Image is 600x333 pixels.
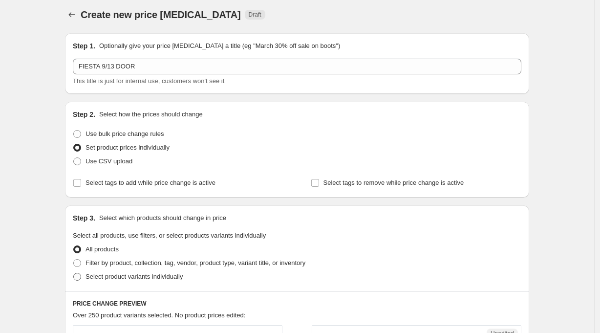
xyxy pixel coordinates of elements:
button: Price change jobs [65,8,79,22]
span: Use bulk price change rules [86,130,164,137]
span: Create new price [MEDICAL_DATA] [81,9,241,20]
p: Select how the prices should change [99,110,203,119]
h2: Step 2. [73,110,95,119]
span: Select all products, use filters, or select products variants individually [73,232,266,239]
p: Select which products should change in price [99,213,226,223]
span: Filter by product, collection, tag, vendor, product type, variant title, or inventory [86,259,305,266]
input: 30% off holiday sale [73,59,521,74]
span: Use CSV upload [86,157,132,165]
span: Select tags to add while price change is active [86,179,215,186]
h6: PRICE CHANGE PREVIEW [73,300,521,308]
span: Draft [249,11,261,19]
h2: Step 1. [73,41,95,51]
span: Select product variants individually [86,273,183,280]
h2: Step 3. [73,213,95,223]
span: Set product prices individually [86,144,170,151]
span: All products [86,245,119,253]
span: This title is just for internal use, customers won't see it [73,77,224,85]
span: Over 250 product variants selected. No product prices edited: [73,311,245,319]
span: Select tags to remove while price change is active [323,179,464,186]
p: Optionally give your price [MEDICAL_DATA] a title (eg "March 30% off sale on boots") [99,41,340,51]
